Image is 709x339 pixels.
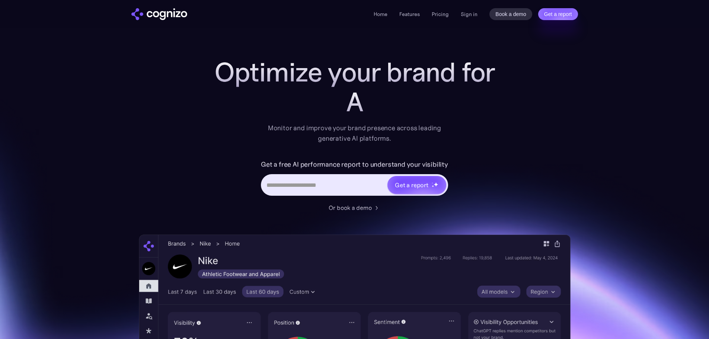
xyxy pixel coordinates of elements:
a: Sign in [461,10,478,19]
form: Hero URL Input Form [261,159,448,199]
a: Book a demo [489,8,532,20]
a: home [131,8,187,20]
img: cognizo logo [131,8,187,20]
div: A [206,87,504,117]
h1: Optimize your brand for [206,57,504,87]
a: Or book a demo [329,203,381,212]
div: Or book a demo [329,203,372,212]
img: star [432,185,434,188]
a: Get a report [538,8,578,20]
div: Get a report [395,180,428,189]
a: Features [399,11,420,17]
img: star [434,182,438,187]
div: Monitor and improve your brand presence across leading generative AI platforms. [263,123,446,144]
a: Get a reportstarstarstar [387,175,447,195]
a: Pricing [432,11,449,17]
a: Home [374,11,387,17]
img: star [432,182,433,183]
label: Get a free AI performance report to understand your visibility [261,159,448,170]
